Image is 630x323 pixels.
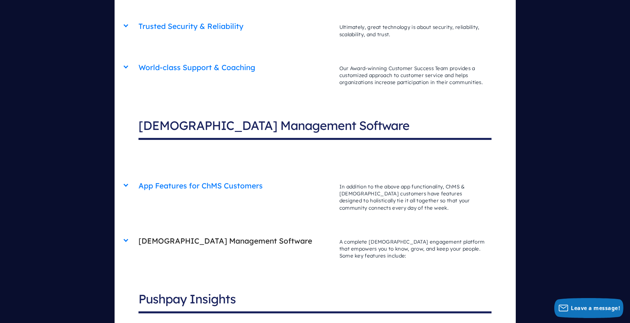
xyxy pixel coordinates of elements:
span: Leave a message! [571,304,620,312]
h2: App Features for ChMS Customers [138,177,333,194]
button: Leave a message! [554,298,623,318]
h2: [DEMOGRAPHIC_DATA] Management Software [138,113,492,140]
p: Ultimately, great technology is about security, reliability, scalability, and trust. [333,17,492,45]
h2: [DEMOGRAPHIC_DATA] Management Software [138,233,333,250]
p: A complete [DEMOGRAPHIC_DATA] engagement platform that empowers you to know, grow, and keep your ... [333,232,492,266]
h2: Pushpay Insights [138,286,492,313]
p: Our Award-winning Customer Success Team provides a customized approach to customer service and he... [333,58,492,93]
h2: Trusted Security & Reliability [138,18,333,35]
h2: World-class Support & Coaching [138,59,333,76]
p: In addition to the above app functionality, ChMS & [DEMOGRAPHIC_DATA] customers have features des... [333,176,492,218]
